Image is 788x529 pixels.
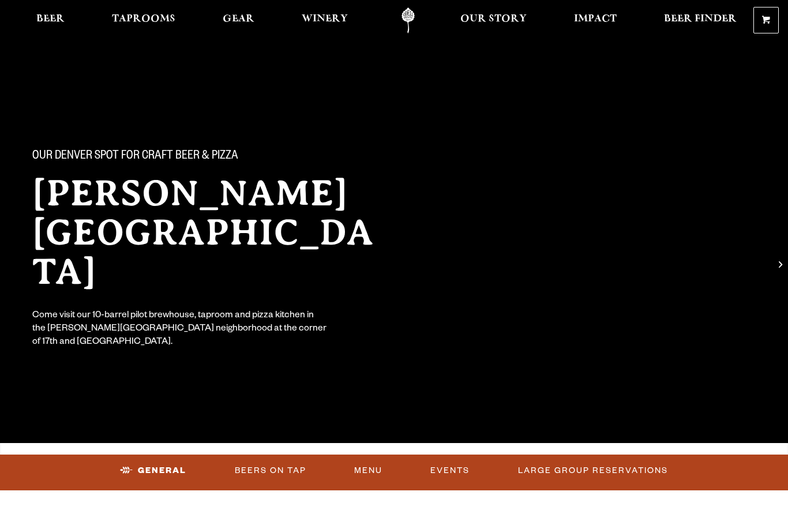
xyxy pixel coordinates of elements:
span: Beer [36,14,65,24]
span: Taprooms [112,14,175,24]
a: Odell Home [387,7,430,33]
a: Our Story [453,7,534,33]
span: Beer Finder [664,14,737,24]
div: Come visit our 10-barrel pilot brewhouse, taproom and pizza kitchen in the [PERSON_NAME][GEOGRAPH... [32,310,328,350]
a: Beers On Tap [230,457,311,484]
a: Beer [29,7,72,33]
span: Our Story [460,14,527,24]
a: Winery [294,7,355,33]
a: Large Group Reservations [513,457,673,484]
a: Events [426,457,474,484]
span: Impact [574,14,617,24]
a: Menu [350,457,387,484]
span: Gear [223,14,254,24]
a: Beer Finder [656,7,744,33]
span: Winery [302,14,348,24]
span: Our Denver spot for craft beer & pizza [32,149,238,164]
a: Taprooms [104,7,183,33]
h2: [PERSON_NAME][GEOGRAPHIC_DATA] [32,174,392,291]
a: General [115,457,191,484]
a: Gear [215,7,262,33]
a: Impact [566,7,624,33]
